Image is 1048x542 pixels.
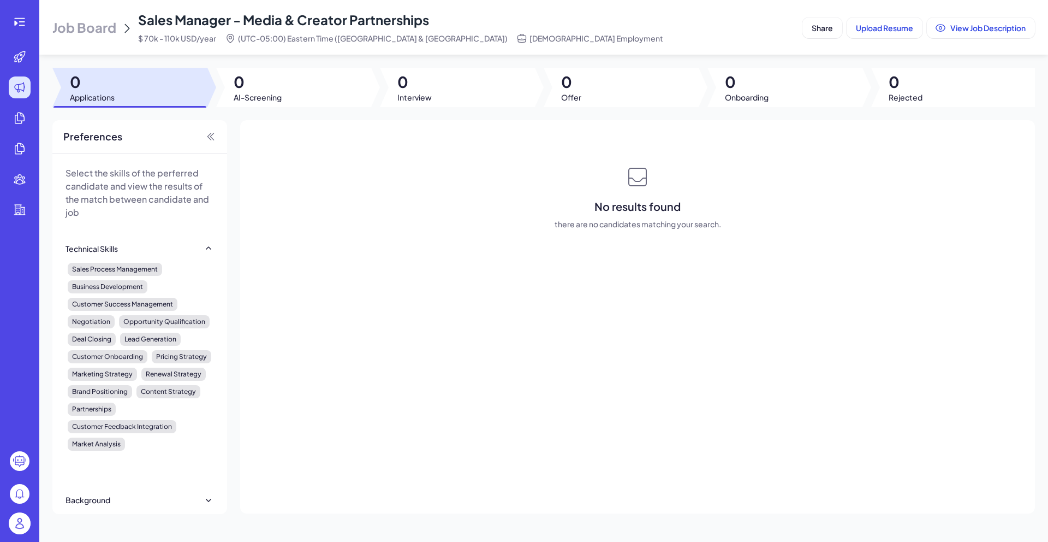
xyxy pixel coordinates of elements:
img: user_logo.png [9,512,31,534]
div: Technical Skills [65,243,118,254]
span: (UTC-05:00) Eastern Time ([GEOGRAPHIC_DATA] & [GEOGRAPHIC_DATA]) [238,33,508,44]
span: 0 [234,72,282,92]
span: Onboarding [725,92,769,103]
div: Renewal Strategy [141,368,206,381]
span: View Job Description [950,23,1026,33]
span: there are no candidates matching your search. [555,219,721,229]
span: 0 [725,72,769,92]
span: AI-Screening [234,92,282,103]
span: Sales Manager - Media & Creator Partnerships [138,11,429,28]
span: Interview [397,92,432,103]
div: Customer Feedback Integration [68,420,176,433]
div: Negotiation [68,315,115,328]
div: Market Analysis [68,438,125,451]
span: Job Board [52,19,116,36]
div: Customer Success Management [68,298,177,311]
p: Select the skills of the perferred candidate and view the results of the match between candidate ... [65,167,214,219]
div: Customer Onboarding [68,350,147,363]
div: Lead Generation [120,333,181,346]
div: Partnerships [68,403,116,416]
button: View Job Description [927,17,1035,38]
div: Deal Closing [68,333,116,346]
div: Brand Positioning [68,385,132,398]
span: No results found [594,199,681,214]
span: 0 [889,72,922,92]
span: $ 70k - 110k USD/year [138,33,216,44]
div: Sales Process Management [68,263,162,276]
div: Marketing Strategy [68,368,137,381]
span: Rejected [889,92,922,103]
span: 0 [70,72,115,92]
div: Pricing Strategy [152,350,211,363]
div: Content Strategy [136,385,200,398]
span: Offer [561,92,581,103]
div: Business Development [68,280,147,293]
span: [DEMOGRAPHIC_DATA] Employment [529,33,663,44]
button: Upload Resume [847,17,922,38]
span: Share [812,23,833,33]
button: Share [802,17,842,38]
span: 0 [561,72,581,92]
span: Preferences [63,129,122,144]
div: Background [65,494,110,505]
span: Applications [70,92,115,103]
div: Opportunity Qualification [119,315,210,328]
span: Upload Resume [856,23,913,33]
span: 0 [397,72,432,92]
